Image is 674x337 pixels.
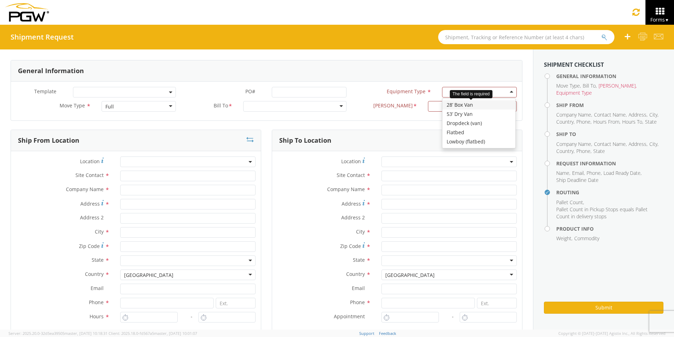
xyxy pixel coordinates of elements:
[645,118,657,125] span: State
[216,298,256,308] input: Ext.
[556,141,591,147] span: Company Name
[594,141,627,148] li: ,
[334,313,365,320] span: Appointment
[346,271,365,277] span: Country
[352,285,365,291] span: Email
[556,82,581,89] li: ,
[556,111,591,118] span: Company Name
[572,170,584,176] span: Email
[556,73,663,79] h4: General Information
[556,131,663,137] h4: Ship To
[350,299,365,306] span: Phone
[342,200,361,207] span: Address
[60,102,85,109] span: Move Type
[622,118,642,125] span: Hours To
[594,111,626,118] span: Contact Name
[450,90,492,98] div: The field is required
[556,161,663,166] h4: Request Information
[337,172,365,178] span: Site Contact
[556,177,599,183] span: Ship Deadline Date
[593,148,605,154] span: State
[120,327,182,336] label: Appointment required
[442,100,515,110] div: 28’ Box Van
[105,103,114,110] div: Full
[599,82,636,89] span: [PERSON_NAME]
[583,82,596,89] span: Bill To
[576,118,590,125] span: Phone
[544,61,604,69] strong: Shipment Checklist
[11,33,74,41] h4: Shipment Request
[18,67,84,75] h3: General Information
[65,331,108,336] span: master, [DATE] 10:18:31
[629,141,647,147] span: Address
[556,118,575,125] li: ,
[89,299,104,306] span: Phone
[556,170,570,177] li: ,
[556,111,592,118] li: ,
[556,118,574,125] span: Country
[452,313,454,320] span: -
[629,141,648,148] li: ,
[629,111,648,118] li: ,
[556,141,592,148] li: ,
[8,331,108,336] span: Server: 2025.20.0-32d5ea39505
[556,82,580,89] span: Move Type
[91,285,104,291] span: Email
[442,119,515,128] div: Dropdeck (van)
[214,102,228,110] span: Bill To
[593,118,620,125] li: ,
[556,199,584,206] li: ,
[622,118,643,125] li: ,
[576,118,592,125] li: ,
[556,235,571,242] span: Weight
[587,170,601,176] span: Phone
[359,331,374,336] a: Support
[556,102,663,108] h4: Ship From
[90,313,104,320] span: Hours
[649,141,658,148] li: ,
[594,111,627,118] li: ,
[544,302,663,314] button: Submit
[385,272,435,279] div: [GEOGRAPHIC_DATA]
[381,327,443,336] label: Appointment required
[80,214,104,221] span: Address 2
[80,158,100,165] span: Location
[576,148,592,155] li: ,
[341,158,361,165] span: Location
[387,88,425,95] span: Equipment Type
[34,88,56,95] span: Template
[583,82,597,89] li: ,
[649,111,658,118] li: ,
[442,137,515,146] div: Lowboy (flatbed)
[593,118,619,125] span: Hours From
[556,148,575,155] li: ,
[356,228,365,235] span: City
[650,16,669,23] span: Forms
[341,214,365,221] span: Address 2
[75,172,104,178] span: Site Contact
[558,331,666,336] span: Copyright © [DATE]-[DATE] Agistix Inc., All Rights Reserved
[379,331,396,336] a: Feedback
[327,186,365,193] span: Company Name
[572,170,585,177] li: ,
[629,111,647,118] span: Address
[95,228,104,235] span: City
[576,148,590,154] span: Phone
[556,148,574,154] span: Country
[85,271,104,277] span: Country
[373,102,413,110] span: Bill Code
[5,3,49,22] img: pgw-form-logo-1aaa8060b1cc70fad034.png
[279,137,331,144] h3: Ship To Location
[556,235,572,242] li: ,
[191,313,192,320] span: -
[442,128,515,137] div: Flatbed
[556,170,569,176] span: Name
[442,110,515,119] div: 53’ Dry Van
[340,243,361,249] span: Zip Code
[665,17,669,23] span: ▼
[603,170,642,177] li: ,
[599,82,637,89] li: ,
[80,200,100,207] span: Address
[603,170,641,176] span: Load Ready Date
[649,111,657,118] span: City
